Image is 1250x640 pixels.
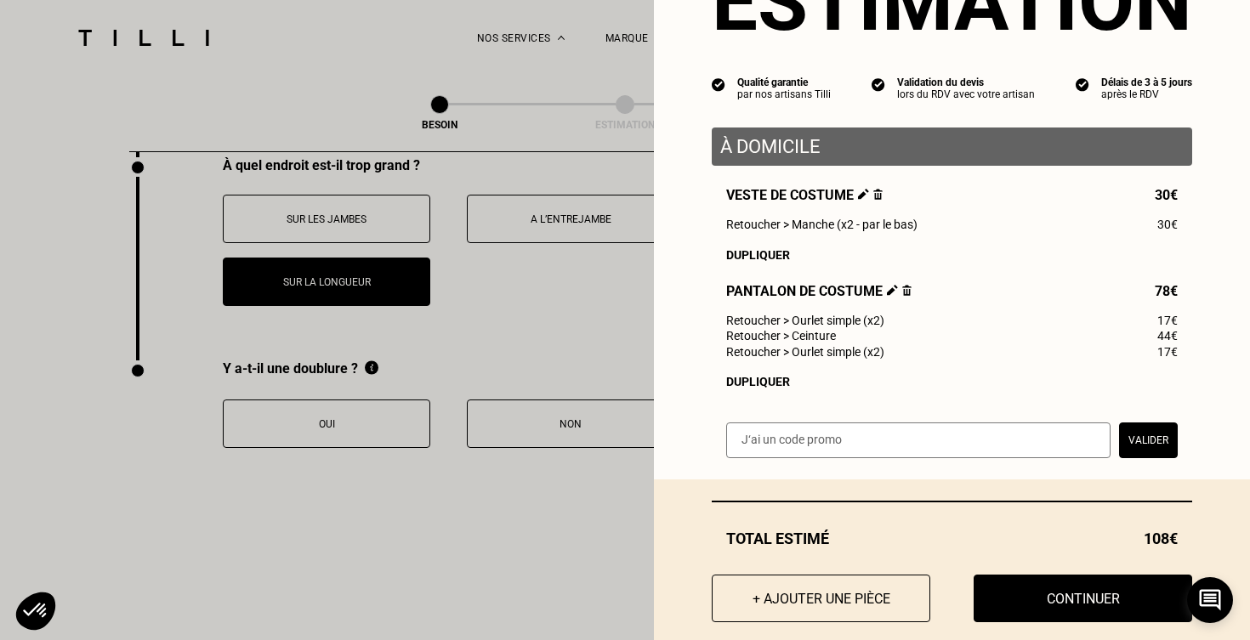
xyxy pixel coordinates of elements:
[1157,218,1178,231] span: 30€
[726,345,884,359] span: Retoucher > Ourlet simple (x2)
[737,76,831,88] div: Qualité garantie
[726,314,884,327] span: Retoucher > Ourlet simple (x2)
[726,218,918,231] span: Retoucher > Manche (x2 - par le bas)
[897,76,1035,88] div: Validation du devis
[1101,88,1192,100] div: après le RDV
[726,283,912,299] span: Pantalon de costume
[1157,345,1178,359] span: 17€
[974,575,1192,622] button: Continuer
[1155,283,1178,299] span: 78€
[1101,76,1192,88] div: Délais de 3 à 5 jours
[737,88,831,100] div: par nos artisans Tilli
[902,285,912,296] img: Supprimer
[726,248,1178,262] div: Dupliquer
[858,189,869,200] img: Éditer
[1076,76,1089,92] img: icon list info
[726,375,1178,388] div: Dupliquer
[1155,187,1178,203] span: 30€
[1157,329,1178,343] span: 44€
[1157,314,1178,327] span: 17€
[1144,530,1178,547] span: 108€
[873,189,883,200] img: Supprimer
[712,530,1192,547] div: Total estimé
[872,76,885,92] img: icon list info
[1119,422,1178,458] button: Valider
[726,329,836,343] span: Retoucher > Ceinture
[712,575,930,622] button: + Ajouter une pièce
[720,136,1184,157] p: À domicile
[726,187,883,203] span: Veste de costume
[726,422,1111,458] input: J‘ai un code promo
[887,285,898,296] img: Éditer
[712,76,725,92] img: icon list info
[897,88,1035,100] div: lors du RDV avec votre artisan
